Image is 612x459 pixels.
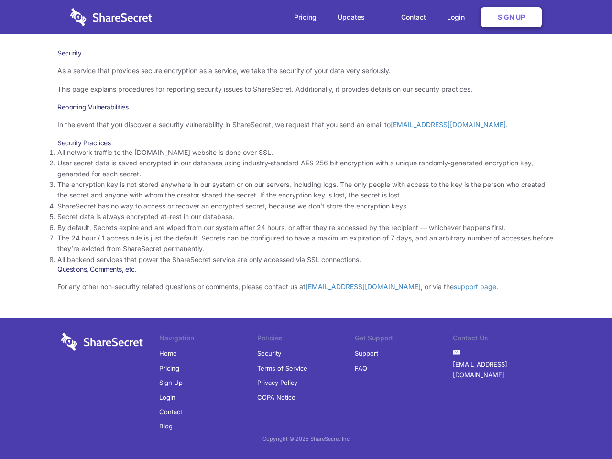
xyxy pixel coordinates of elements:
[159,404,182,419] a: Contact
[57,66,555,76] p: As a service that provides secure encryption as a service, we take the security of your data very...
[355,346,378,361] a: Support
[392,2,436,32] a: Contact
[454,283,496,291] a: support page
[57,179,555,201] li: The encryption key is not stored anywhere in our system or on our servers, including logs. The on...
[355,333,453,346] li: Get Support
[57,158,555,179] li: User secret data is saved encrypted in our database using industry-standard AES 256 bit encryptio...
[257,333,355,346] li: Policies
[57,84,555,95] p: This page explains procedures for reporting security issues to ShareSecret. Additionally, it prov...
[57,103,555,111] h3: Reporting Vulnerabilities
[257,361,307,375] a: Terms of Service
[61,333,143,351] img: logo-wordmark-white-trans-d4663122ce5f474addd5e946df7df03e33cb6a1c49d2221995e7729f52c070b2.svg
[70,8,152,26] img: logo-wordmark-white-trans-d4663122ce5f474addd5e946df7df03e33cb6a1c49d2221995e7729f52c070b2.svg
[159,419,173,433] a: Blog
[57,139,555,147] h3: Security Practices
[159,333,257,346] li: Navigation
[159,375,183,390] a: Sign Up
[57,49,555,57] h1: Security
[159,361,179,375] a: Pricing
[437,2,479,32] a: Login
[257,346,281,361] a: Security
[453,333,551,346] li: Contact Us
[57,211,555,222] li: Secret data is always encrypted at-rest in our database.
[159,390,175,404] a: Login
[57,147,555,158] li: All network traffic to the [DOMAIN_NAME] website is done over SSL.
[57,120,555,130] p: In the event that you discover a security vulnerability in ShareSecret, we request that you send ...
[57,233,555,254] li: The 24 hour / 1 access rule is just the default. Secrets can be configured to have a maximum expi...
[57,265,555,273] h3: Questions, Comments, etc.
[355,361,367,375] a: FAQ
[57,201,555,211] li: ShareSecret has no way to access or recover an encrypted secret, because we don’t store the encry...
[284,2,326,32] a: Pricing
[57,282,555,292] p: For any other non-security related questions or comments, please contact us at , or via the .
[306,283,421,291] a: [EMAIL_ADDRESS][DOMAIN_NAME]
[257,375,297,390] a: Privacy Policy
[453,357,551,382] a: [EMAIL_ADDRESS][DOMAIN_NAME]
[391,120,506,129] a: [EMAIL_ADDRESS][DOMAIN_NAME]
[159,346,177,361] a: Home
[257,390,295,404] a: CCPA Notice
[57,254,555,265] li: All backend services that power the ShareSecret service are only accessed via SSL connections.
[481,7,542,27] a: Sign Up
[57,222,555,233] li: By default, Secrets expire and are wiped from our system after 24 hours, or after they’re accesse...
